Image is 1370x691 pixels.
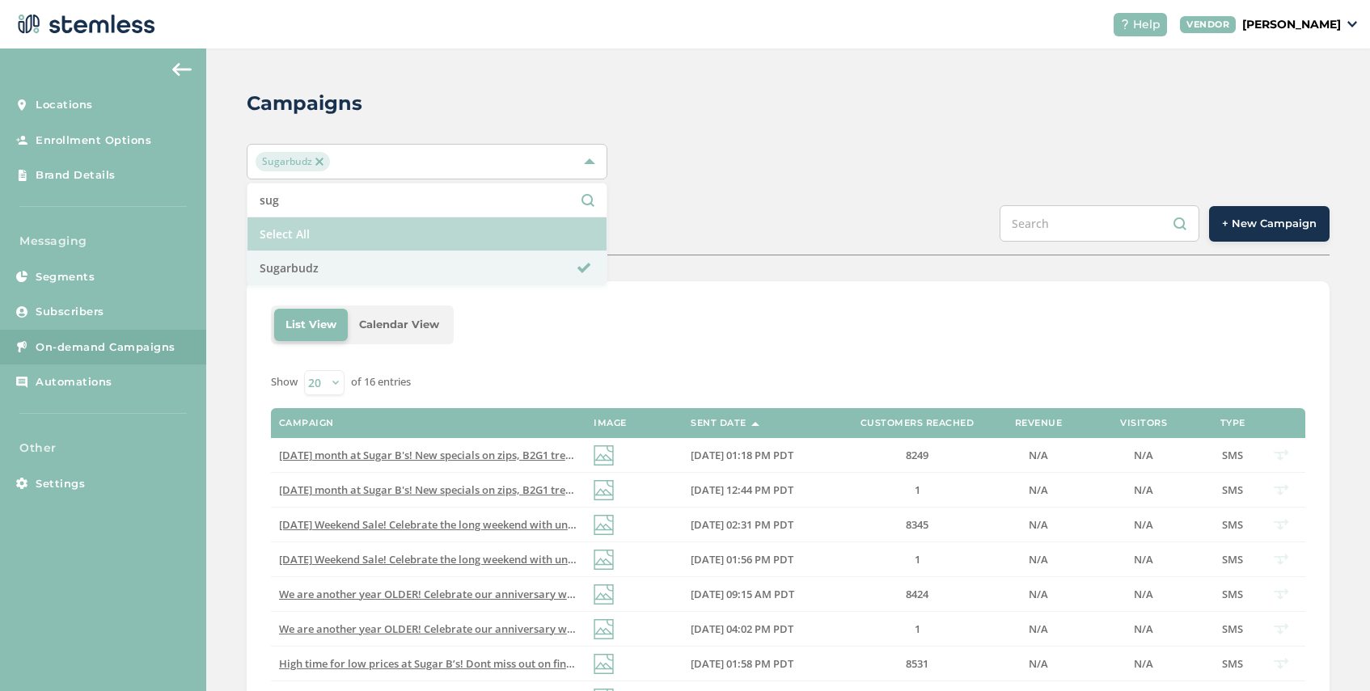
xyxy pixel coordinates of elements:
span: High time for low prices at Sugar B’s! Dont miss out on final days of summer to save big! Tap lin... [279,656,892,671]
input: Search [260,192,594,209]
label: Labor Day Weekend Sale! Celebrate the long weekend with unbeatable deals at Sugar B’s! Order now ... [279,553,577,567]
img: icon-img-d887fa0c.svg [594,480,614,500]
img: icon-img-d887fa0c.svg [594,550,614,570]
p: [PERSON_NAME] [1242,16,1341,33]
label: 1 [844,553,990,567]
label: SMS [1216,483,1249,497]
input: Search [1000,205,1199,242]
label: N/A [1087,483,1200,497]
li: List View [274,309,348,341]
label: SMS [1216,657,1249,671]
span: N/A [1134,621,1153,636]
label: N/A [1087,553,1200,567]
label: 8424 [844,588,990,601]
button: + New Campaign [1209,206,1330,242]
label: SMS [1216,588,1249,601]
span: We are another year OLDER! Celebrate our anniversary with us! Deals, giveaways, and good vibes @ ... [279,621,932,636]
img: icon-sort-1e1d7615.svg [751,422,759,426]
label: Customers Reached [860,418,975,428]
span: 1 [915,482,920,497]
span: [DATE] 01:18 PM PDT [691,448,793,462]
span: [DATE] 01:56 PM PDT [691,552,793,567]
label: 8531 [844,657,990,671]
span: [DATE] Weekend Sale! Celebrate the long weekend with unbeatable deals at Sugar B’s! Order now bel... [279,517,900,532]
span: N/A [1134,552,1153,567]
img: icon-close-accent-8a337256.svg [315,158,323,166]
span: N/A [1134,587,1153,601]
span: N/A [1134,448,1153,462]
label: N/A [1087,588,1200,601]
label: N/A [1087,449,1200,462]
span: We are another year OLDER! Celebrate our anniversary with us! Deals, giveaways, and good vibes @ ... [279,587,932,601]
label: 08/15/2025 01:58 PM PDT [691,657,828,671]
label: N/A [1006,483,1071,497]
span: SMS [1222,482,1243,497]
span: Subscribers [36,304,104,320]
span: Locations [36,97,93,113]
span: 8424 [906,587,928,601]
label: 10/02/2025 01:18 PM PDT [691,449,828,462]
label: Revenue [1015,418,1063,428]
span: [DATE] month at Sugar B's! New specials on zips, B2G1 treats, and more! [DATE]-[DATE]. Tap link f... [279,448,911,462]
label: 8249 [844,449,990,462]
label: Type [1220,418,1245,428]
label: 1 [844,483,990,497]
span: SMS [1222,517,1243,532]
li: Calendar View [348,309,450,341]
span: [DATE] 01:58 PM PDT [691,656,793,671]
span: N/A [1029,552,1048,567]
img: icon-arrow-back-accent-c549486e.svg [172,63,192,76]
img: logo-dark-0685b13c.svg [13,8,155,40]
span: 8531 [906,656,928,671]
span: N/A [1029,587,1048,601]
span: [DATE] 09:15 AM PDT [691,587,794,601]
span: SMS [1222,587,1243,601]
label: N/A [1087,622,1200,636]
span: [DATE] month at Sugar B's! New specials on zips, B2G1 treats, and more! [DATE]-[DATE]. Tap link f... [279,482,911,497]
label: N/A [1006,657,1071,671]
label: Show [271,374,298,390]
label: N/A [1006,588,1071,601]
label: N/A [1006,518,1071,532]
span: SMS [1222,656,1243,671]
li: Select All [247,217,607,251]
span: N/A [1029,656,1048,671]
label: 08/21/2025 04:02 PM PDT [691,622,828,636]
span: 8249 [906,448,928,462]
label: N/A [1087,657,1200,671]
img: icon-help-white-03924b79.svg [1120,19,1130,29]
span: Settings [36,476,85,492]
label: Halloween month at Sugar B's! New specials on zips, B2G1 treats, and more! Oct 2-5th. Tap link fo... [279,449,577,462]
label: SMS [1216,518,1249,532]
span: [DATE] 04:02 PM PDT [691,621,793,636]
span: Segments [36,269,95,285]
h2: Campaigns [247,89,362,118]
label: 8345 [844,518,990,532]
span: SMS [1222,552,1243,567]
span: 8345 [906,517,928,532]
label: High time for low prices at Sugar B’s! Dont miss out on final days of summer to save big! Tap lin... [279,657,577,671]
span: + New Campaign [1222,216,1317,232]
span: [DATE] 12:44 PM PDT [691,482,793,497]
label: 10/02/2025 12:44 PM PDT [691,483,828,497]
label: of 16 entries [351,374,411,390]
label: SMS [1216,622,1249,636]
label: We are another year OLDER! Celebrate our anniversary with us! Deals, giveaways, and good vibes @ ... [279,622,577,636]
label: Labor Day Weekend Sale! Celebrate the long weekend with unbeatable deals at Sugar B’s! Order now ... [279,518,577,532]
span: 1 [915,621,920,636]
span: N/A [1029,621,1048,636]
li: Sugarbudz [247,251,607,284]
span: N/A [1029,448,1048,462]
span: N/A [1029,517,1048,532]
label: 1 [844,622,990,636]
img: icon-img-d887fa0c.svg [594,619,614,639]
label: 08/23/2025 09:15 AM PDT [691,588,828,601]
iframe: Chat Widget [1289,613,1370,691]
span: 1 [915,552,920,567]
span: Enrollment Options [36,133,151,149]
label: N/A [1006,449,1071,462]
label: Image [594,418,627,428]
span: N/A [1134,482,1153,497]
img: icon-img-d887fa0c.svg [594,515,614,535]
